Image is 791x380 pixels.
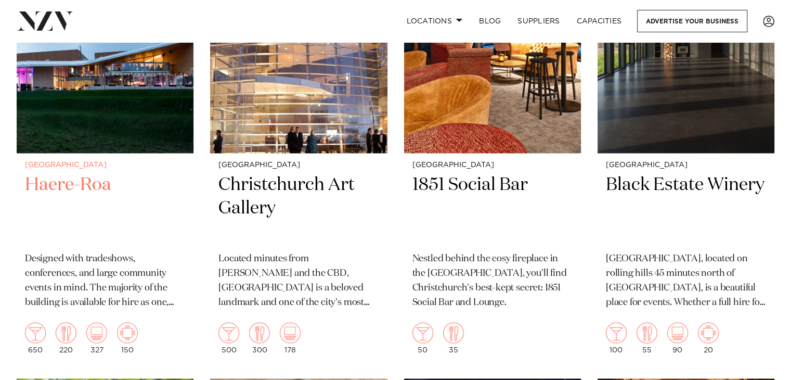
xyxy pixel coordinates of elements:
h2: Christchurch Art Gallery [218,173,379,244]
img: nzv-logo.png [17,11,73,30]
img: theatre.png [667,322,688,343]
img: cocktail.png [25,322,46,343]
img: cocktail.png [218,322,239,343]
img: dining.png [249,322,270,343]
img: meeting.png [117,322,138,343]
p: [GEOGRAPHIC_DATA], located on rolling hills 45 minutes north of [GEOGRAPHIC_DATA], is a beautiful... [606,251,766,310]
small: [GEOGRAPHIC_DATA] [218,161,379,169]
img: theatre.png [280,322,301,343]
div: 100 [606,322,627,353]
div: 35 [443,322,464,353]
p: Designed with tradeshows, conferences, and large community events in mind. The majority of the bu... [25,251,185,310]
img: cocktail.png [412,322,433,343]
div: 500 [218,322,239,353]
p: Located minutes from [PERSON_NAME] and the CBD, [GEOGRAPHIC_DATA] is a beloved landmark and one o... [218,251,379,310]
img: meeting.png [698,322,719,343]
div: 300 [249,322,270,353]
a: SUPPLIERS [509,10,568,32]
div: 327 [86,322,107,353]
h2: Haere-Roa [25,173,185,244]
div: 150 [117,322,138,353]
h2: Black Estate Winery [606,173,766,244]
img: theatre.png [86,322,107,343]
a: Capacities [568,10,630,32]
div: 220 [56,322,76,353]
p: Nestled behind the cosy fireplace in the [GEOGRAPHIC_DATA], you'll find Christchurch's best-kept ... [412,251,573,310]
div: 650 [25,322,46,353]
div: 178 [280,322,301,353]
div: 50 [412,322,433,353]
a: Locations [398,10,471,32]
h2: 1851 Social Bar [412,173,573,244]
small: [GEOGRAPHIC_DATA] [606,161,766,169]
div: 55 [637,322,657,353]
img: dining.png [56,322,76,343]
div: 20 [698,322,719,353]
small: [GEOGRAPHIC_DATA] [412,161,573,169]
img: dining.png [443,322,464,343]
a: Advertise your business [637,10,747,32]
a: BLOG [471,10,509,32]
img: dining.png [637,322,657,343]
small: [GEOGRAPHIC_DATA] [25,161,185,169]
img: cocktail.png [606,322,627,343]
div: 90 [667,322,688,353]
